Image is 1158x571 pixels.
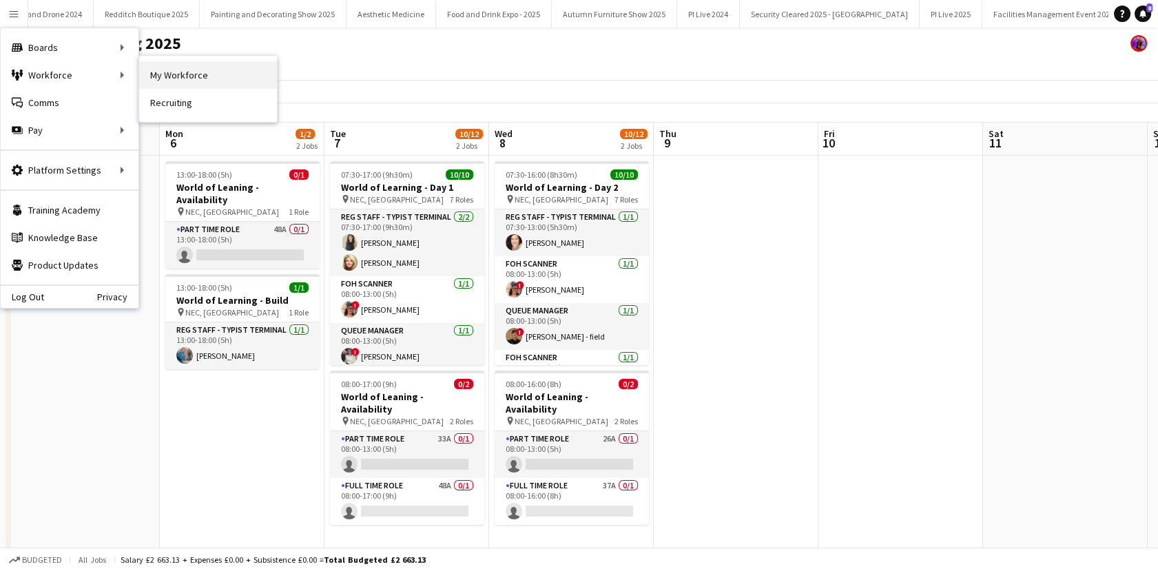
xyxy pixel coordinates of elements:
[610,169,638,180] span: 10/10
[1,89,138,116] a: Comms
[495,350,649,397] app-card-role: FOH Scanner1/108:00-16:00 (8h)
[552,1,677,28] button: Autumn Furniture Show 2025
[350,416,444,426] span: NEC, [GEOGRAPHIC_DATA]
[822,135,835,151] span: 10
[657,135,676,151] span: 9
[330,431,484,478] app-card-role: Part Time Role33A0/108:00-13:00 (5h)
[515,416,608,426] span: NEC, [GEOGRAPHIC_DATA]
[176,169,232,180] span: 13:00-18:00 (5h)
[350,194,444,205] span: NEC, [GEOGRAPHIC_DATA]
[495,256,649,303] app-card-role: FOH Scanner1/108:00-13:00 (5h)![PERSON_NAME]
[495,431,649,478] app-card-role: Part Time Role26A0/108:00-13:00 (5h)
[1,156,138,184] div: Platform Settings
[330,181,484,194] h3: World of Learning - Day 1
[1,291,44,302] a: Log Out
[324,554,426,565] span: Total Budgeted £2 663.13
[97,291,138,302] a: Privacy
[614,194,638,205] span: 7 Roles
[185,207,279,217] span: NEC, [GEOGRAPHIC_DATA]
[677,1,740,28] button: PI Live 2024
[76,554,109,565] span: All jobs
[1,116,138,144] div: Pay
[341,379,397,389] span: 08:00-17:00 (9h)
[163,135,183,151] span: 6
[450,194,473,205] span: 7 Roles
[436,1,552,28] button: Food and Drink Expo - 2025
[121,554,426,565] div: Salary £2 663.13 + Expenses £0.00 + Subsistence £0.00 =
[493,135,513,151] span: 8
[165,181,320,206] h3: World of Leaning - Availability
[450,416,473,426] span: 2 Roles
[495,209,649,256] app-card-role: Reg Staff - Typist Terminal1/107:30-13:00 (5h30m)[PERSON_NAME]
[296,141,318,151] div: 2 Jobs
[620,129,648,139] span: 10/12
[94,1,200,28] button: Redditch Boutique 2025
[200,1,347,28] button: Painting and Decorating Show 2025
[1,61,138,89] div: Workforce
[495,161,649,365] app-job-card: 07:30-16:00 (8h30m)10/10World of Learning - Day 2 NEC, [GEOGRAPHIC_DATA]7 RolesReg Staff - Typist...
[165,294,320,307] h3: World of Learning - Build
[659,127,676,140] span: Thu
[165,161,320,269] app-job-card: 13:00-18:00 (5h)0/1World of Leaning - Availability NEC, [GEOGRAPHIC_DATA]1 RolePart Time Role48A0...
[495,478,649,525] app-card-role: Full Time Role37A0/108:00-16:00 (8h)
[347,1,436,28] button: Aesthetic Medicine
[986,135,1004,151] span: 11
[506,169,577,180] span: 07:30-16:00 (8h30m)
[506,379,561,389] span: 08:00-16:00 (8h)
[351,301,360,309] span: !
[328,135,346,151] span: 7
[330,161,484,365] app-job-card: 07:30-17:00 (9h30m)10/10World of Learning - Day 1 NEC, [GEOGRAPHIC_DATA]7 RolesReg Staff - Typist...
[515,194,608,205] span: NEC, [GEOGRAPHIC_DATA]
[1130,35,1147,52] app-user-avatar: Promo House Bookers
[1135,6,1151,22] a: 8
[516,328,524,336] span: !
[1,224,138,251] a: Knowledge Base
[7,552,64,568] button: Budgeted
[495,127,513,140] span: Wed
[1,196,138,224] a: Training Academy
[454,379,473,389] span: 0/2
[1,34,138,61] div: Boards
[22,555,62,565] span: Budgeted
[176,282,232,293] span: 13:00-18:00 (5h)
[1,251,138,279] a: Product Updates
[330,371,484,525] app-job-card: 08:00-17:00 (9h)0/2World of Leaning - Availability NEC, [GEOGRAPHIC_DATA]2 RolesPart Time Role33A...
[495,371,649,525] app-job-card: 08:00-16:00 (8h)0/2World of Leaning - Availability NEC, [GEOGRAPHIC_DATA]2 RolesPart Time Role26A...
[330,127,346,140] span: Tue
[455,129,483,139] span: 10/12
[619,379,638,389] span: 0/2
[989,127,1004,140] span: Sat
[330,323,484,370] app-card-role: Queue Manager1/108:00-13:00 (5h)![PERSON_NAME]
[495,303,649,350] app-card-role: Queue Manager1/108:00-13:00 (5h)![PERSON_NAME] - field
[185,307,279,318] span: NEC, [GEOGRAPHIC_DATA]
[296,129,315,139] span: 1/2
[330,391,484,415] h3: World of Leaning - Availability
[824,127,835,140] span: Fri
[341,169,413,180] span: 07:30-17:00 (9h30m)
[289,307,309,318] span: 1 Role
[495,391,649,415] h3: World of Leaning - Availability
[740,1,920,28] button: Security Cleared 2025 - [GEOGRAPHIC_DATA]
[289,207,309,217] span: 1 Role
[456,141,482,151] div: 2 Jobs
[516,281,524,289] span: !
[446,169,473,180] span: 10/10
[351,348,360,356] span: !
[165,322,320,369] app-card-role: Reg Staff - Typist Terminal1/113:00-18:00 (5h)[PERSON_NAME]
[139,89,277,116] a: Recruiting
[289,282,309,293] span: 1/1
[330,276,484,323] app-card-role: FOH Scanner1/108:00-13:00 (5h)![PERSON_NAME]
[165,274,320,369] app-job-card: 13:00-18:00 (5h)1/1World of Learning - Build NEC, [GEOGRAPHIC_DATA]1 RoleReg Staff - Typist Termi...
[614,416,638,426] span: 2 Roles
[165,222,320,269] app-card-role: Part Time Role48A0/113:00-18:00 (5h)
[330,478,484,525] app-card-role: Full Time Role48A0/108:00-17:00 (9h)
[495,181,649,194] h3: World of Learning - Day 2
[982,1,1126,28] button: Facilities Management Event 2025
[289,169,309,180] span: 0/1
[1146,3,1152,12] span: 8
